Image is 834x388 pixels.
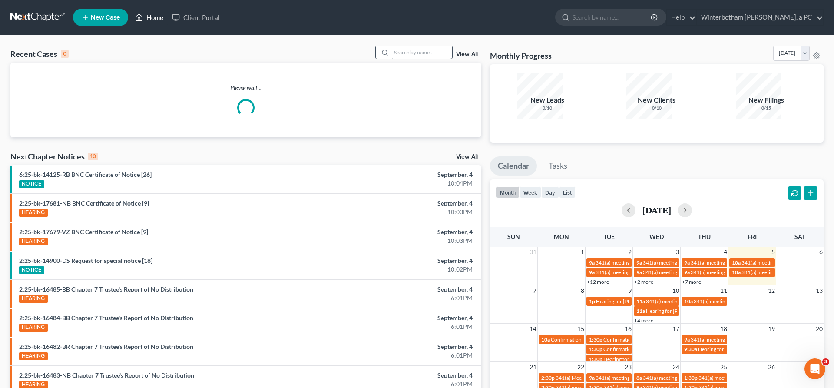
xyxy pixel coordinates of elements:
a: Client Portal [168,10,224,25]
div: 10:04PM [327,179,473,188]
div: NOTICE [19,266,44,274]
div: New Clients [626,95,687,105]
span: 8a [636,375,642,381]
span: 9a [589,269,595,275]
button: day [541,186,559,198]
a: View All [456,51,478,57]
span: 5 [771,247,776,257]
span: Hearing for [PERSON_NAME] and [PERSON_NAME] [698,346,817,352]
a: 2:25-bk-17681-NB BNC Certificate of Notice [9] [19,199,149,207]
span: Wed [649,233,664,240]
a: View All [456,154,478,160]
span: 1 [580,247,585,257]
button: month [496,186,520,198]
span: 9a [636,269,642,275]
a: Home [131,10,168,25]
span: 9a [684,259,690,266]
a: 2:25-bk-16484-BB Chapter 7 Trustee's Report of No Distribution [19,314,193,322]
a: 2:25-bk-16483-NB Chapter 7 Trustee's Report of No Distribution [19,371,194,379]
span: 9a [636,259,642,266]
span: 14 [529,324,537,334]
a: 2:25-bk-16485-BB Chapter 7 Trustee's Report of No Distribution [19,285,193,293]
span: 23 [624,362,632,372]
p: Please wait... [10,83,481,92]
span: 1p [589,298,595,305]
a: Tasks [541,156,575,176]
span: Hearing for [PERSON_NAME] [646,308,714,314]
span: 1:30p [684,375,698,381]
span: 341(a) meeting for [PERSON_NAME] and [PERSON_NAME] [646,298,781,305]
div: September, 4 [327,228,473,236]
span: Fri [748,233,757,240]
span: 341(a) meeting for [PERSON_NAME] [643,375,727,381]
span: 341(a) meeting for [PERSON_NAME] [698,375,782,381]
div: NOTICE [19,180,44,188]
div: NextChapter Notices [10,151,98,162]
div: HEARING [19,324,48,332]
span: Confirmation hearing for [PERSON_NAME] [603,346,702,352]
span: 9a [684,269,690,275]
span: 341(a) meeting for [PERSON_NAME] [643,259,727,266]
span: 11a [636,298,645,305]
button: list [559,186,576,198]
a: 6:25-bk-14125-RB BNC Certificate of Notice [26] [19,171,152,178]
span: Confirmation hearing for [PERSON_NAME] and [PERSON_NAME] [PERSON_NAME] [603,336,795,343]
span: 9:30a [684,346,697,352]
div: HEARING [19,238,48,245]
span: Thu [698,233,711,240]
span: 17 [672,324,680,334]
div: 10:03PM [327,208,473,216]
span: 20 [815,324,824,334]
span: 26 [767,362,776,372]
div: September, 4 [327,314,473,322]
span: 341(a) meeting for [PERSON_NAME] [596,375,679,381]
span: 341(a) meeting for [PERSON_NAME] [691,269,774,275]
span: 341(a) meeting for [PERSON_NAME] [691,259,774,266]
div: September, 4 [327,342,473,351]
span: 7 [532,285,537,296]
span: Tue [603,233,615,240]
a: Help [667,10,696,25]
h3: Monthly Progress [490,50,552,61]
button: week [520,186,541,198]
div: 6:01PM [327,351,473,360]
span: 6 [818,247,824,257]
span: 16 [624,324,632,334]
a: Winterbotham [PERSON_NAME], a PC [697,10,823,25]
h2: [DATE] [642,206,671,215]
span: 10a [732,269,741,275]
span: 341(a) meeting for [PERSON_NAME] and [PERSON_NAME] [643,269,778,275]
span: 13 [815,285,824,296]
div: New Filings [736,95,797,105]
a: 2:25-bk-17679-VZ BNC Certificate of Notice [9] [19,228,148,235]
span: 10 [672,285,680,296]
span: 11 [719,285,728,296]
span: 341(a) meeting for [PERSON_NAME] [741,269,825,275]
a: +12 more [587,279,609,285]
div: 0/15 [736,105,797,112]
iframe: Intercom live chat [804,358,825,379]
input: Search by name... [391,46,452,59]
span: 3 [822,358,829,365]
span: 341(a) Meeting for [PERSON_NAME] and [PERSON_NAME] [556,375,691,381]
a: +7 more [682,279,701,285]
span: 10a [732,259,741,266]
span: 12 [767,285,776,296]
a: 2:25-bk-14900-DS Request for special notice [18] [19,257,152,264]
span: 341(a) meeting for [PERSON_NAME] [PERSON_NAME] and [PERSON_NAME] [596,259,772,266]
span: 15 [576,324,585,334]
div: HEARING [19,352,48,360]
span: 9a [589,259,595,266]
span: 2 [627,247,632,257]
a: +4 more [634,317,653,324]
span: New Case [91,14,120,21]
span: 9a [589,375,595,381]
div: 6:01PM [327,322,473,331]
span: 10a [684,298,693,305]
div: 10 [88,153,98,160]
div: September, 4 [327,371,473,380]
span: 4 [723,247,728,257]
div: Recent Cases [10,49,69,59]
span: 9 [627,285,632,296]
span: 31 [529,247,537,257]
